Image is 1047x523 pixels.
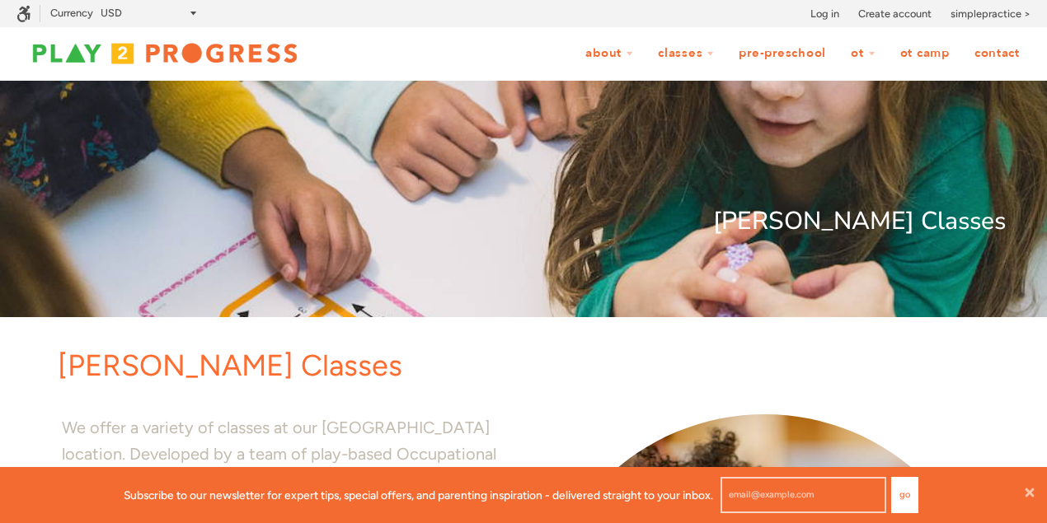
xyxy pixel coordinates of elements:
a: Contact [964,38,1031,69]
p: [PERSON_NAME] Classes [41,202,1006,241]
input: email@example.com [721,477,886,513]
a: OT [840,38,886,69]
a: OT Camp [890,38,960,69]
a: Create account [858,6,932,22]
a: About [575,38,644,69]
a: Log in [810,6,839,22]
img: Play2Progress logo [16,37,313,70]
button: Go [891,477,918,513]
a: simplepractice > [951,6,1031,22]
p: [PERSON_NAME] Classes [58,342,1006,390]
label: Currency [50,7,93,19]
p: Subscribe to our newsletter for expert tips, special offers, and parenting inspiration - delivere... [124,486,713,504]
a: Classes [647,38,725,69]
a: Pre-Preschool [728,38,837,69]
